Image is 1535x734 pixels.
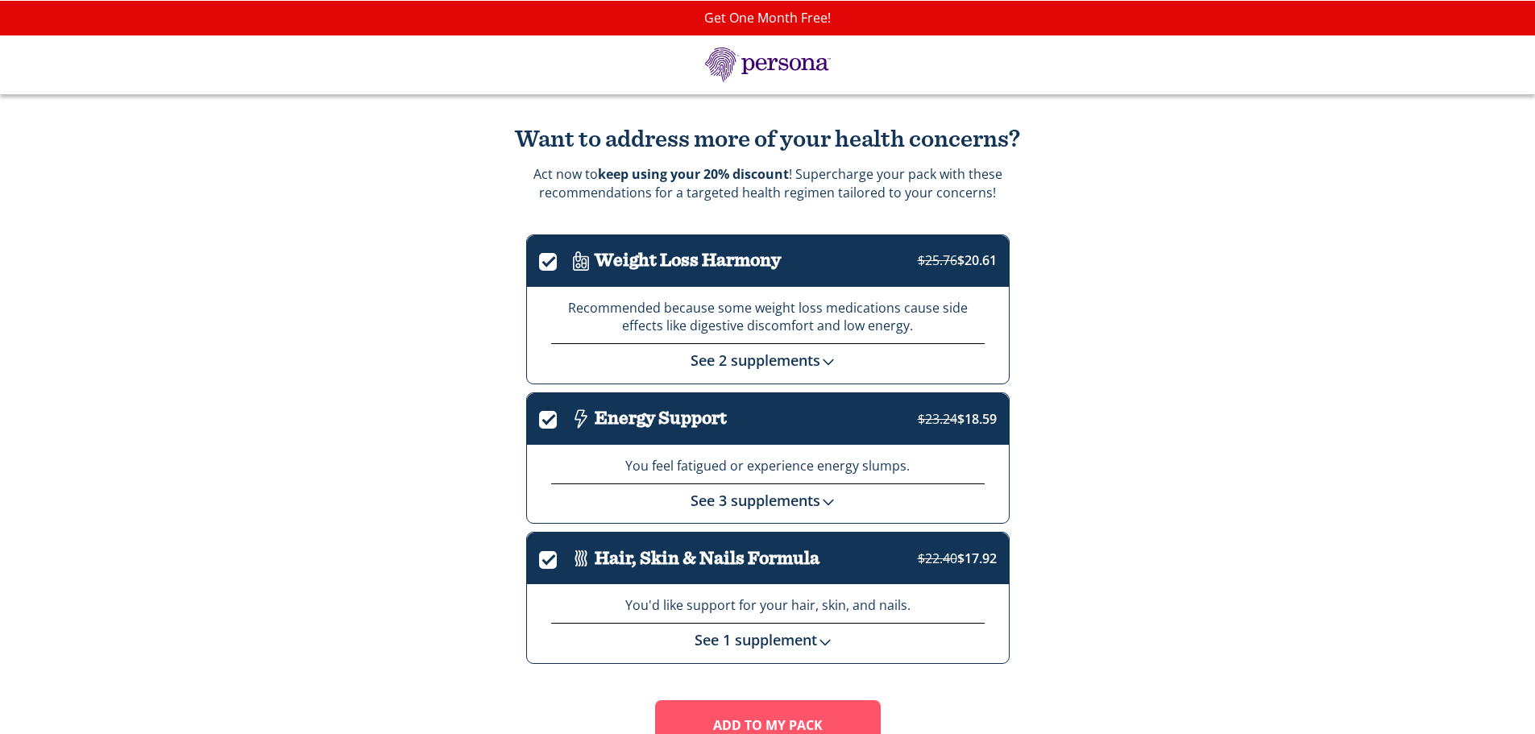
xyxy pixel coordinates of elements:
label: . [539,408,567,426]
a: See 2 supplements [691,350,844,370]
h2: Want to address more of your health concerns? [486,126,1050,153]
label: . [539,548,567,566]
span: $20.61 [918,251,997,269]
h3: Hair, Skin & Nails Formula [595,549,819,569]
h3: Weight Loss Harmony [595,251,781,271]
p: You feel fatigued or experience energy slumps. [551,457,985,475]
h3: Energy Support [595,408,727,429]
img: down-chevron.svg [820,494,836,510]
p: You'd like support for your hair, skin, and nails. [551,596,985,615]
img: down-chevron.svg [820,354,836,370]
img: down-chevron.svg [817,634,833,650]
span: $17.92 [918,549,997,567]
img: Icon [567,545,595,572]
img: Icon [567,405,595,433]
img: Persona Logo [687,48,848,82]
span: $18.59 [918,410,997,428]
strike: $25.76 [918,251,957,269]
label: . [539,250,567,268]
strike: $23.24 [918,410,957,428]
p: Recommended because some weight loss medications cause side effects like digestive discomfort and... [551,299,985,336]
p: Act now to ! Supercharge your pack with these recommendations for a targeted health regimen tailo... [533,165,1002,201]
strike: $22.40 [918,549,957,567]
img: Icon [567,247,595,275]
a: See 1 supplement [695,630,841,649]
a: See 3 supplements [691,491,844,510]
strong: keep using your 20% discount [598,165,789,183]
